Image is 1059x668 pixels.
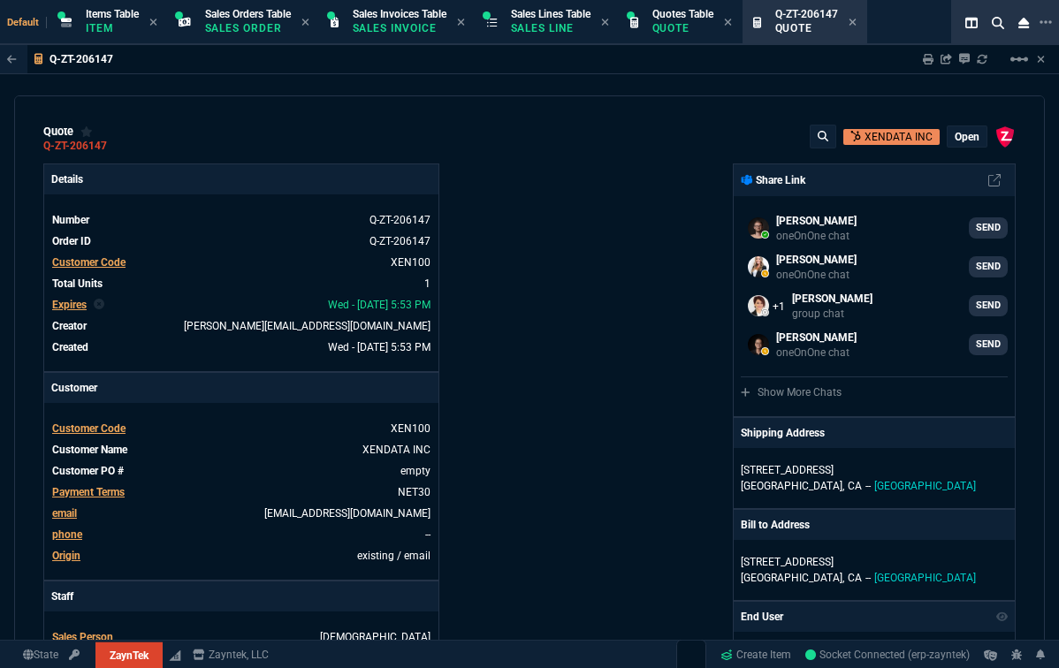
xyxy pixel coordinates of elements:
p: oneOnOne chat [776,268,857,282]
tr: undefined [51,254,431,271]
tr: trofidal@xendata.com [51,505,431,522]
tr: undefined [51,317,431,335]
span: 2025-09-03T17:53:02.401Z [328,341,430,353]
p: Quote [652,21,713,35]
p: [PERSON_NAME] [776,213,857,229]
p: Customer [44,373,438,403]
nx-icon: Clear selected rep [94,297,104,313]
p: Staff [44,581,438,611]
p: XENDATA INC [865,129,933,145]
a: SEND [969,295,1008,316]
a: XEN100 [391,256,430,269]
span: Customer Code [52,422,126,435]
a: Brian.Over@fornida.com [741,210,1008,246]
a: See Marketplace Order [370,235,430,247]
nx-icon: Close Tab [849,16,857,30]
a: seti.shadab@fornida.com,Brian.Over@fornida.com [741,288,1008,323]
p: [STREET_ADDRESS] [741,462,1008,478]
a: Global State [18,647,64,663]
nx-icon: Open New Tab [1040,14,1052,31]
span: Q-ZT-206147 [775,8,838,20]
span: 2025-09-17T17:53:02.401Z [328,299,430,311]
span: Sales Person [52,631,113,643]
tr: undefined [51,441,431,459]
nx-icon: Show/Hide End User to Customer [996,609,1009,625]
nx-icon: Close Tab [601,16,609,30]
span: Socket Connected (erp-zayntek) [805,649,970,661]
span: 1 [424,277,430,290]
a: Origin [52,550,80,562]
tr: See Marketplace Order [51,232,431,250]
a: empty [400,465,430,477]
span: Order ID [52,235,91,247]
span: CA [848,572,862,584]
p: Share Link [741,172,805,188]
p: Item [86,21,139,35]
nx-icon: Close Tab [724,16,732,30]
span: existing / email [357,550,430,562]
nx-icon: Close Tab [149,16,157,30]
a: NET30 [398,486,430,498]
tr: undefined [51,275,431,292]
span: Customer Name [52,444,127,456]
tr: undefined [51,296,431,314]
p: oneOnOne chat [776,229,857,243]
a: SEND [969,334,1008,355]
a: [EMAIL_ADDRESS][DOMAIN_NAME] [264,507,430,520]
p: Bill to Address [741,517,810,533]
span: Created [52,341,88,353]
p: Shipping Address [741,425,825,441]
span: XEN100 [391,422,430,435]
span: -- [865,480,871,492]
a: [DEMOGRAPHIC_DATA] [320,631,430,643]
span: phone [52,528,82,541]
nx-icon: Close Tab [301,16,309,30]
span: CA [848,480,862,492]
span: Expires [52,299,87,311]
a: Q-ZT-206147 [43,145,107,148]
tr: See Marketplace Order [51,211,431,229]
span: Customer PO # [52,465,124,477]
span: Items Table [86,8,139,20]
span: email [52,507,77,520]
p: Details [44,164,438,194]
a: Open Customer in hubSpot [843,129,940,145]
p: open [955,130,979,144]
span: Default [7,17,47,28]
p: [PERSON_NAME] [776,252,857,268]
a: SEND [969,217,1008,239]
a: alicia.bostic@fornida.com [741,249,1008,285]
p: Q-ZT-206147 [50,52,113,66]
span: sarah.costa@fornida.com [184,320,430,332]
nx-icon: Close Tab [457,16,465,30]
tr: undefined [51,483,431,501]
p: [PERSON_NAME] [776,330,857,345]
tr: undefined [51,338,431,356]
div: Add to Watchlist [80,125,93,139]
p: [PERSON_NAME] [792,291,872,307]
tr: undefined [51,462,431,480]
p: Sales Line [511,21,590,35]
p: [STREET_ADDRESS] [741,554,1008,570]
span: [GEOGRAPHIC_DATA] [874,572,976,584]
span: Customer Code [52,256,126,269]
span: Sales Orders Table [205,8,291,20]
p: End User [741,609,783,625]
span: Total Units [52,277,103,290]
tr: undefined [51,420,431,437]
span: Sales Invoices Table [353,8,446,20]
p: Sales Invoice [353,21,441,35]
span: [GEOGRAPHIC_DATA] [874,480,976,492]
nx-icon: Back to Table [7,53,17,65]
span: Creator [52,320,87,332]
p: group chat [792,307,872,321]
a: -- [425,528,430,541]
p: Quote [775,21,838,35]
a: XENDATA INC [362,444,430,456]
a: Create Item [713,641,798,668]
p: oneOnOne chat [776,345,857,360]
span: [GEOGRAPHIC_DATA], [741,480,844,492]
tr: undefined [51,628,431,646]
p: Sales Order [205,21,291,35]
